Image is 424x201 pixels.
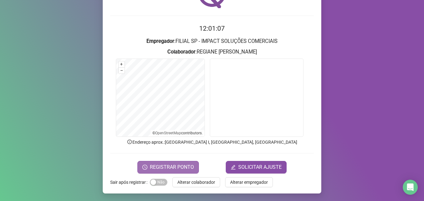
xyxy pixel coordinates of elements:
button: editSOLICITAR AJUSTE [226,161,287,173]
button: Alterar colaborador [172,177,220,187]
strong: Colaborador [167,49,195,55]
a: OpenStreetMap [155,131,181,135]
span: SOLICITAR AJUSTE [238,163,282,171]
button: – [119,68,125,74]
button: REGISTRAR PONTO [137,161,199,173]
button: Alterar empregador [225,177,273,187]
span: edit [231,165,236,170]
span: REGISTRAR PONTO [150,163,194,171]
button: + [119,61,125,67]
time: 12:01:07 [199,25,225,32]
h3: : REGIANE [PERSON_NAME] [110,48,314,56]
p: Endereço aprox. : [GEOGRAPHIC_DATA] I, [GEOGRAPHIC_DATA], [GEOGRAPHIC_DATA] [110,139,314,146]
span: Alterar empregador [230,179,268,186]
span: Alterar colaborador [177,179,215,186]
div: Open Intercom Messenger [403,180,418,195]
li: © contributors. [152,131,203,135]
strong: Empregador [146,38,174,44]
h3: : FILIAL SP - IMPACT SOLUÇÕES COMERCIAIS [110,37,314,45]
span: clock-circle [142,165,147,170]
label: Sair após registrar [110,177,150,187]
span: info-circle [127,139,132,145]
